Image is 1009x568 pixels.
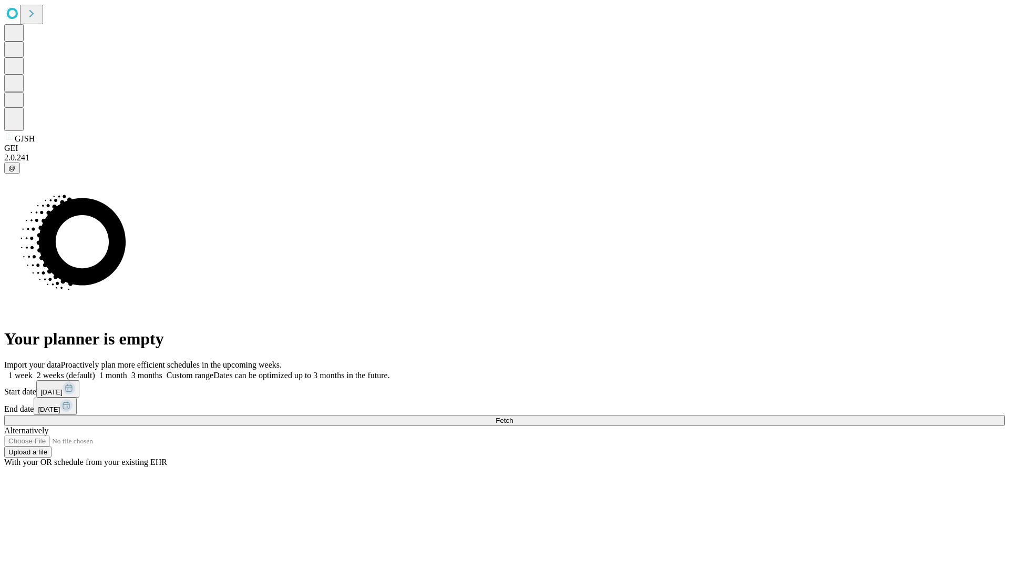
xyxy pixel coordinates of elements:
span: 1 week [8,371,33,380]
span: GJSH [15,134,35,143]
span: Dates can be optimized up to 3 months in the future. [213,371,389,380]
span: With your OR schedule from your existing EHR [4,458,167,466]
div: GEI [4,144,1005,153]
h1: Your planner is empty [4,329,1005,349]
button: @ [4,163,20,174]
span: Proactively plan more efficient schedules in the upcoming weeks. [61,360,282,369]
span: Custom range [167,371,213,380]
button: [DATE] [34,398,77,415]
button: Fetch [4,415,1005,426]
span: 1 month [99,371,127,380]
div: Start date [4,380,1005,398]
span: Alternatively [4,426,48,435]
span: Fetch [496,417,513,424]
button: Upload a file [4,447,52,458]
span: @ [8,164,16,172]
span: [DATE] [40,388,63,396]
span: 2 weeks (default) [37,371,95,380]
span: [DATE] [38,405,60,413]
div: End date [4,398,1005,415]
button: [DATE] [36,380,79,398]
div: 2.0.241 [4,153,1005,163]
span: Import your data [4,360,61,369]
span: 3 months [131,371,162,380]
